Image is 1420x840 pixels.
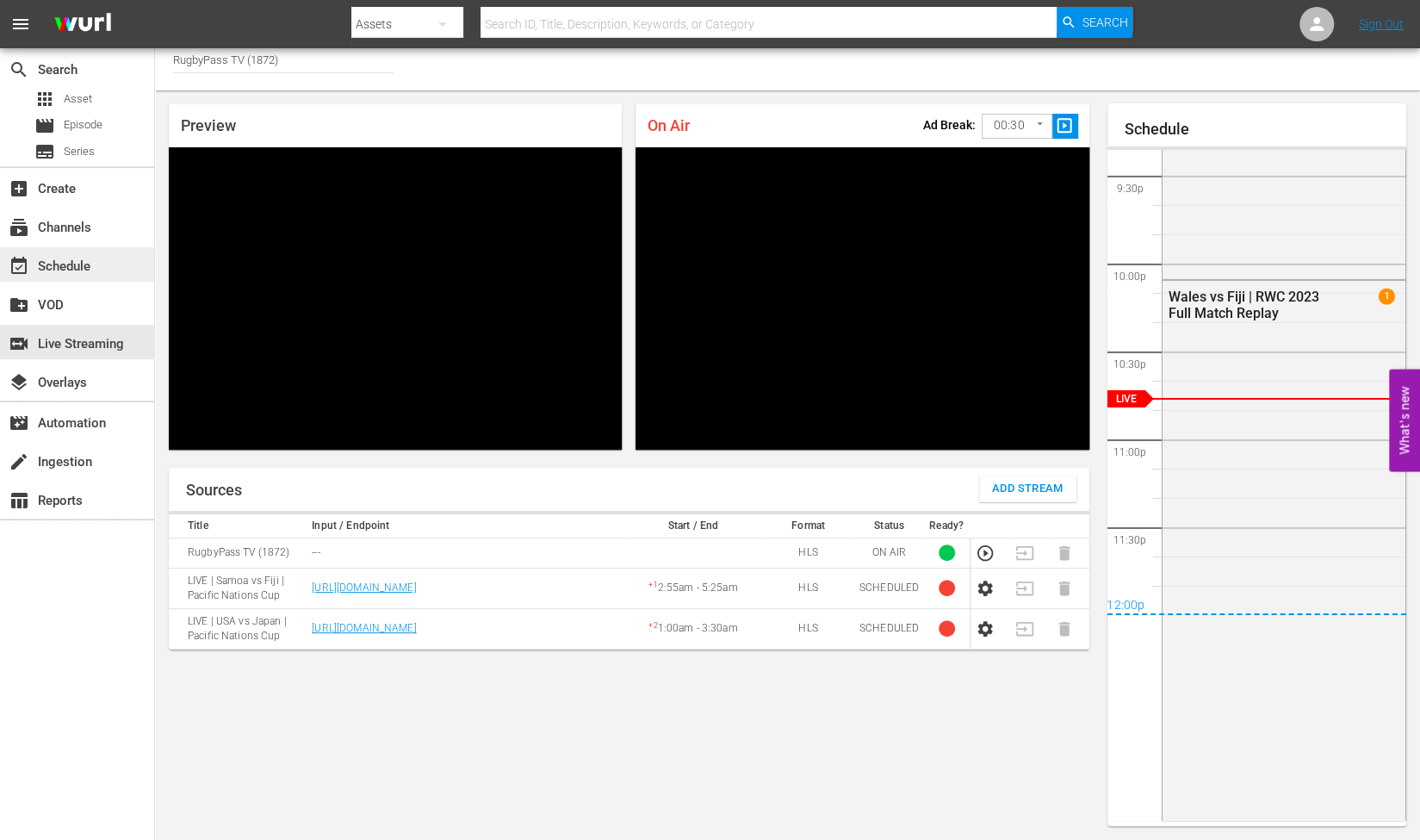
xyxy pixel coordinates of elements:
a: Sign Out [1359,17,1404,31]
span: Asset [34,89,55,109]
td: RugbyPass TV (1872) [169,538,307,568]
td: ON AIR [854,538,924,568]
div: Wales vs Fiji | RWC 2023 Full Match Replay [1169,289,1325,321]
sup: + 2 [648,621,657,630]
span: Add Stream [992,479,1063,499]
th: Format [762,514,854,538]
button: Configure [976,579,995,598]
h1: Schedule [1125,121,1407,138]
div: 12:00p [1107,598,1407,615]
span: Schedule [9,256,29,277]
a: [URL][DOMAIN_NAME] [312,582,416,594]
span: Search [1082,7,1127,38]
img: ans4CAIJ8jUAAAAAAAAAAAAAAAAAAAAAAAAgQb4GAAAAAAAAAAAAAAAAAAAAAAAAJMjXAAAAAAAAAAAAAAAAAAAAAAAAgAT5G... [41,4,124,45]
td: HLS [762,568,854,608]
th: Status [854,514,924,538]
a: [URL][DOMAIN_NAME] [312,622,416,634]
span: Search [9,59,29,80]
sup: + 1 [648,581,657,589]
span: Create [9,178,29,199]
td: HLS [762,608,854,649]
td: SCHEDULED [854,608,924,649]
span: Overlays [9,372,29,393]
span: Series [34,141,55,162]
span: Live Streaming [9,333,29,354]
td: HLS [762,538,854,568]
span: Automation [9,413,29,433]
button: Search [1057,7,1132,38]
button: Preview Stream [976,544,995,563]
td: SCHEDULED [854,568,924,608]
div: Video Player [636,147,1088,450]
span: Channels [9,217,29,238]
div: 00:30 [982,109,1052,142]
span: Episode [34,115,55,136]
th: Input / Endpoint [307,514,624,538]
span: Preview [181,116,236,134]
span: menu [10,14,31,34]
span: slideshow_sharp [1055,116,1075,136]
span: 1 [1379,289,1395,305]
td: LIVE | USA vs Japan | Pacific Nations Cup [169,608,307,649]
div: Video Player [169,147,622,450]
td: 2:55am - 5:25am [624,568,762,608]
td: 1:00am - 3:30am [624,608,762,649]
span: Series [64,143,95,160]
span: Asset [64,90,92,108]
span: VOD [9,295,29,315]
span: On Air [648,116,690,134]
button: Add Stream [979,476,1076,502]
p: Ad Break: [923,118,976,132]
span: Ingestion [9,451,29,472]
th: Start / End [624,514,762,538]
th: Title [169,514,307,538]
td: --- [307,538,624,568]
button: Open Feedback Widget [1389,369,1420,471]
button: Configure [976,619,995,638]
span: Episode [64,116,102,134]
td: LIVE | Samoa vs Fiji | Pacific Nations Cup [169,568,307,608]
h1: Sources [186,482,242,499]
span: Reports [9,490,29,511]
th: Ready? [924,514,970,538]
